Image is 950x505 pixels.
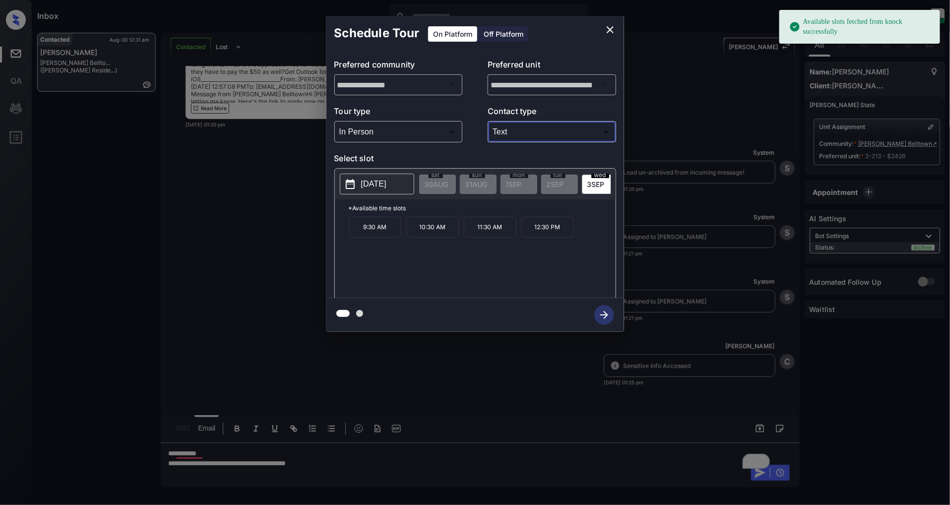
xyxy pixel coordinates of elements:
[488,105,616,121] p: Contact type
[406,217,459,238] p: 10:30 AM
[587,180,605,189] span: 3 SEP
[488,59,616,74] p: Preferred unit
[591,172,609,178] span: wed
[428,26,477,42] div: On Platform
[349,217,401,238] p: 9:30 AM
[600,20,620,40] button: close
[334,152,616,168] p: Select slot
[334,59,463,74] p: Preferred community
[464,217,516,238] p: 11:30 AM
[789,13,932,41] div: Available slots fetched from knock successfully
[588,302,620,328] button: btn-next
[349,199,616,217] p: *Available time slots
[582,175,619,194] div: date-select
[479,26,528,42] div: Off Platform
[334,105,463,121] p: Tour type
[361,178,386,190] p: [DATE]
[521,217,574,238] p: 12:30 PM
[340,174,414,194] button: [DATE]
[326,16,428,51] h2: Schedule Tour
[337,124,460,140] div: In Person
[490,124,614,140] div: Text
